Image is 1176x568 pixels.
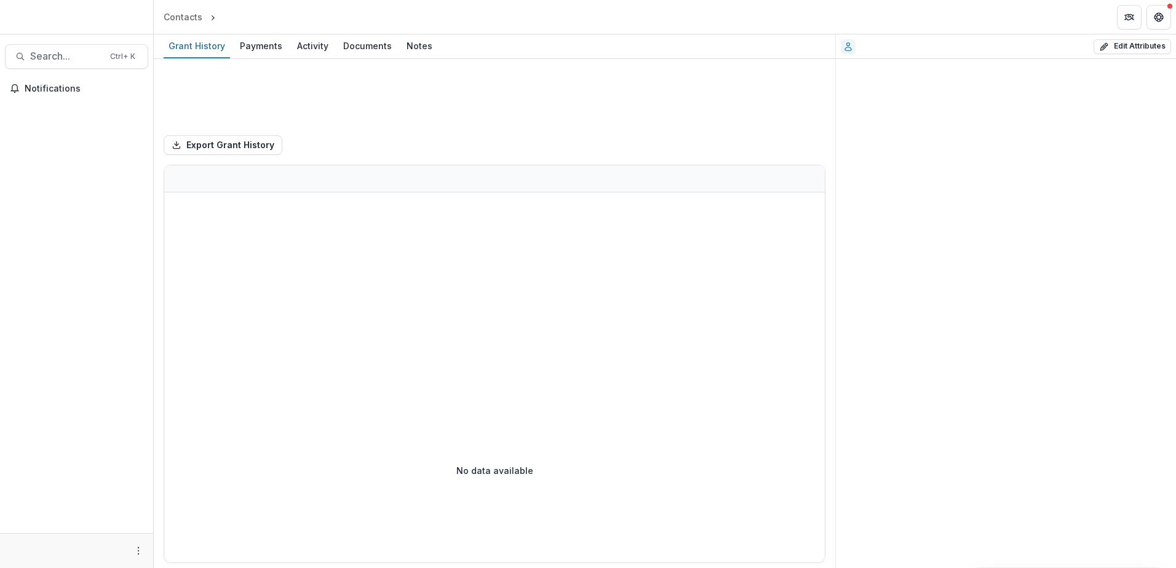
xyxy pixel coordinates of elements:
[164,34,230,58] a: Grant History
[164,10,202,23] div: Contacts
[235,34,287,58] a: Payments
[1146,5,1171,30] button: Get Help
[5,44,148,69] button: Search...
[5,79,148,98] button: Notifications
[402,37,437,55] div: Notes
[164,135,282,155] button: Export Grant History
[1117,5,1142,30] button: Partners
[1094,39,1171,54] button: Edit Attributes
[30,50,103,62] span: Search...
[164,37,230,55] div: Grant History
[292,37,333,55] div: Activity
[131,543,146,558] button: More
[292,34,333,58] a: Activity
[338,34,397,58] a: Documents
[159,8,207,26] a: Contacts
[25,84,143,94] span: Notifications
[108,50,138,63] div: Ctrl + K
[456,464,533,477] p: No data available
[235,37,287,55] div: Payments
[159,8,271,26] nav: breadcrumb
[402,34,437,58] a: Notes
[338,37,397,55] div: Documents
